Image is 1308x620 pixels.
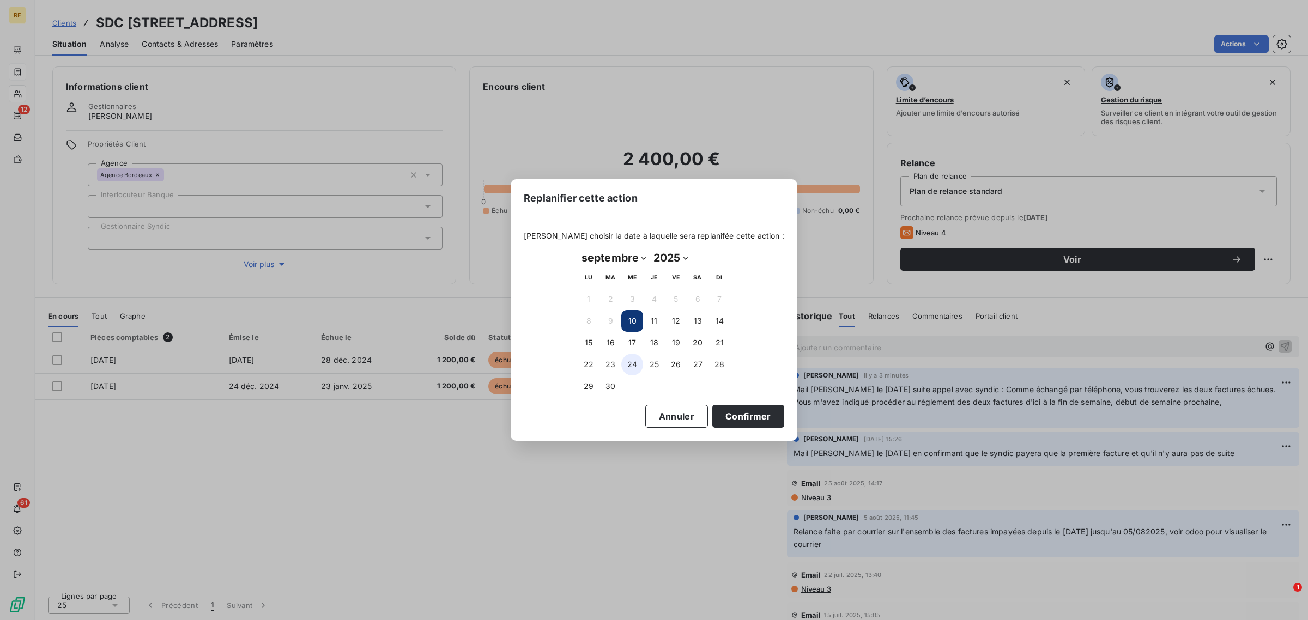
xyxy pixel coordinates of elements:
button: 9 [599,310,621,332]
button: 25 [643,354,665,375]
th: mercredi [621,266,643,288]
button: 16 [599,332,621,354]
button: 14 [708,310,730,332]
th: lundi [578,266,599,288]
button: 6 [687,288,708,310]
th: samedi [687,266,708,288]
button: 18 [643,332,665,354]
button: 19 [665,332,687,354]
button: Annuler [645,405,708,428]
button: 2 [599,288,621,310]
button: 17 [621,332,643,354]
button: 29 [578,375,599,397]
button: 4 [643,288,665,310]
button: 23 [599,354,621,375]
button: 8 [578,310,599,332]
button: 15 [578,332,599,354]
button: 1 [578,288,599,310]
button: 13 [687,310,708,332]
span: 1 [1293,583,1302,592]
button: 21 [708,332,730,354]
span: Replanifier cette action [524,191,638,205]
button: 22 [578,354,599,375]
button: 12 [665,310,687,332]
button: 26 [665,354,687,375]
button: 27 [687,354,708,375]
span: [PERSON_NAME] choisir la date à laquelle sera replanifée cette action : [524,230,784,241]
th: jeudi [643,266,665,288]
button: 5 [665,288,687,310]
th: vendredi [665,266,687,288]
button: 10 [621,310,643,332]
button: 24 [621,354,643,375]
iframe: Intercom live chat [1271,583,1297,609]
button: 7 [708,288,730,310]
button: 30 [599,375,621,397]
button: 20 [687,332,708,354]
button: 11 [643,310,665,332]
button: 3 [621,288,643,310]
button: Confirmer [712,405,784,428]
th: mardi [599,266,621,288]
button: 28 [708,354,730,375]
th: dimanche [708,266,730,288]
